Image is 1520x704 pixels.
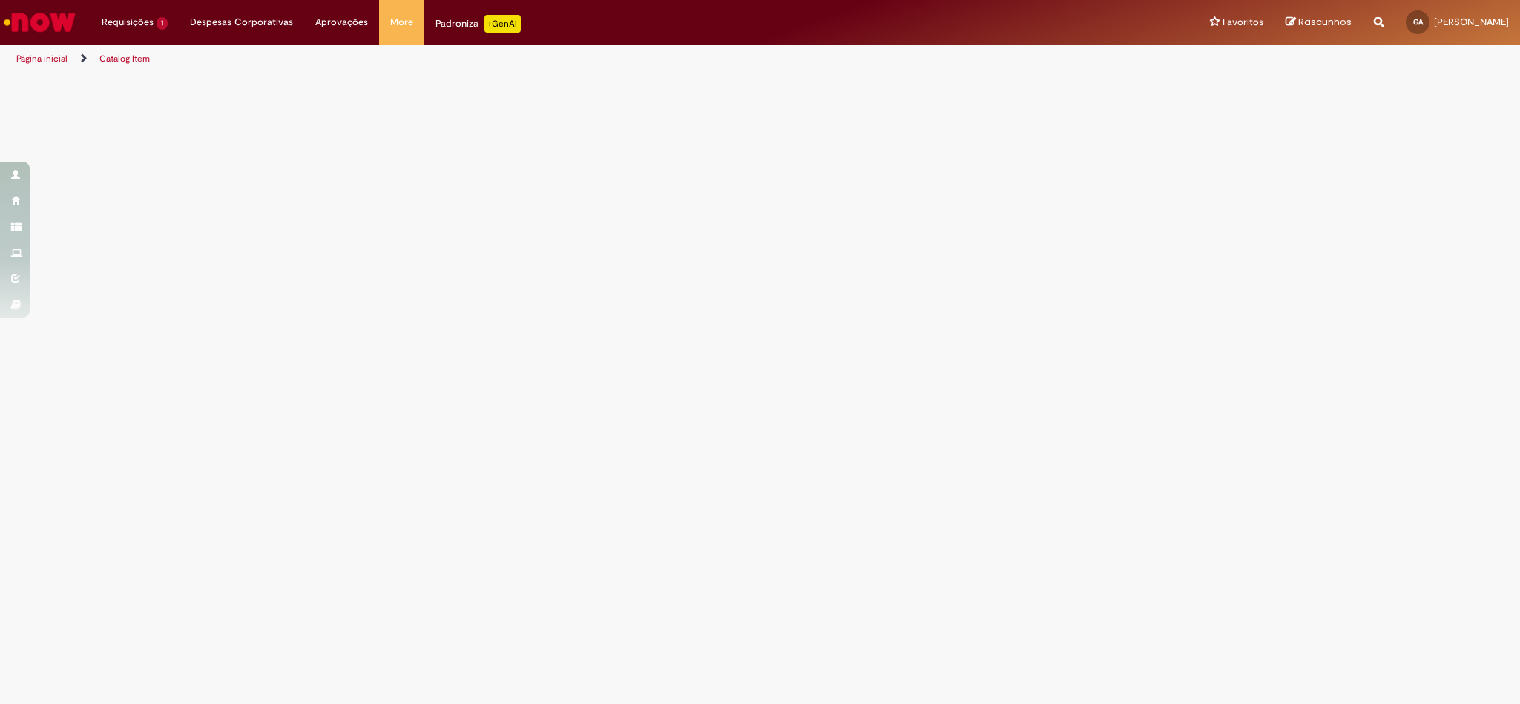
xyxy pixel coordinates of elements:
div: Padroniza [435,15,521,33]
span: Requisições [102,15,154,30]
span: Rascunhos [1298,15,1352,29]
p: +GenAi [484,15,521,33]
span: Aprovações [315,15,368,30]
ul: Trilhas de página [11,45,1002,73]
span: Favoritos [1223,15,1263,30]
span: More [390,15,413,30]
span: GA [1413,17,1423,27]
img: ServiceNow [1,7,78,37]
span: Despesas Corporativas [190,15,293,30]
a: Página inicial [16,53,68,65]
span: [PERSON_NAME] [1434,16,1509,28]
a: Catalog Item [99,53,150,65]
span: 1 [157,17,168,30]
a: Rascunhos [1286,16,1352,30]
